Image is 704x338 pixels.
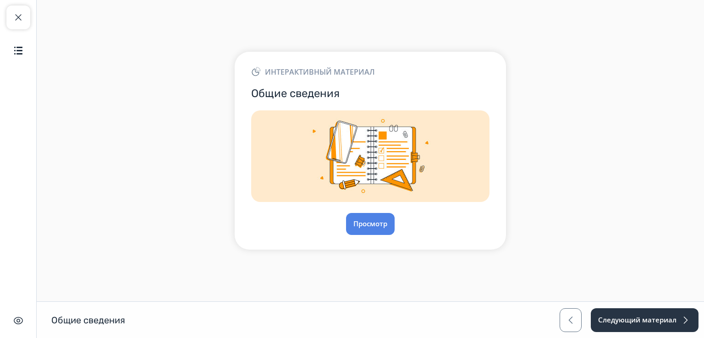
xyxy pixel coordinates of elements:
[591,308,698,332] button: Следующий материал
[13,315,24,326] img: Скрыть интерфейс
[598,315,676,324] font: Следующий материал
[265,67,375,77] font: Интерактивный материал
[353,219,387,228] font: Просмотр
[51,315,125,326] font: Общие сведения
[13,45,24,56] img: Содержание
[251,87,340,100] font: Общие сведения
[346,213,395,235] button: Просмотр
[251,110,489,202] img: Изображение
